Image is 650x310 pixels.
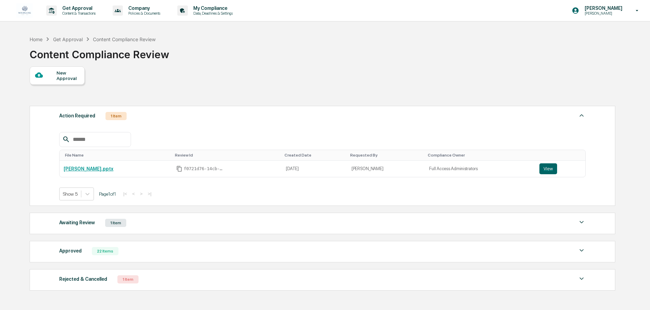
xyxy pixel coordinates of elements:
[117,275,139,283] div: 1 Item
[428,153,532,158] div: Toggle SortBy
[30,36,43,42] div: Home
[188,11,236,16] p: Data, Deadlines & Settings
[59,246,82,255] div: Approved
[105,112,127,120] div: 1 Item
[138,191,145,197] button: >
[59,111,95,120] div: Action Required
[578,275,586,283] img: caret
[59,218,95,227] div: Awaiting Review
[541,153,583,158] div: Toggle SortBy
[121,191,129,197] button: |<
[350,153,423,158] div: Toggle SortBy
[99,191,116,197] span: Page 1 of 1
[64,166,113,172] a: [PERSON_NAME].pptx
[105,219,126,227] div: 1 Item
[282,161,347,177] td: [DATE]
[53,36,83,42] div: Get Approval
[130,191,137,197] button: <
[578,111,586,119] img: caret
[57,5,99,11] p: Get Approval
[92,247,118,255] div: 22 Items
[184,166,225,172] span: f0721d76-14cb-4136-a0b2-80abbf9df85a
[578,218,586,226] img: caret
[146,191,153,197] button: >|
[93,36,156,42] div: Content Compliance Review
[123,11,164,16] p: Policies & Documents
[59,275,107,283] div: Rejected & Cancelled
[425,161,535,177] td: Full Access Administrators
[57,11,99,16] p: Content & Transactions
[175,153,279,158] div: Toggle SortBy
[56,70,79,81] div: New Approval
[539,163,557,174] button: View
[579,5,626,11] p: [PERSON_NAME]
[123,5,164,11] p: Company
[285,153,344,158] div: Toggle SortBy
[188,5,236,11] p: My Compliance
[539,163,582,174] a: View
[176,166,182,172] span: Copy Id
[628,288,647,306] iframe: Open customer support
[16,3,33,18] img: logo
[579,11,626,16] p: [PERSON_NAME]
[347,161,425,177] td: [PERSON_NAME]
[578,246,586,255] img: caret
[65,153,169,158] div: Toggle SortBy
[30,43,169,61] div: Content Compliance Review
